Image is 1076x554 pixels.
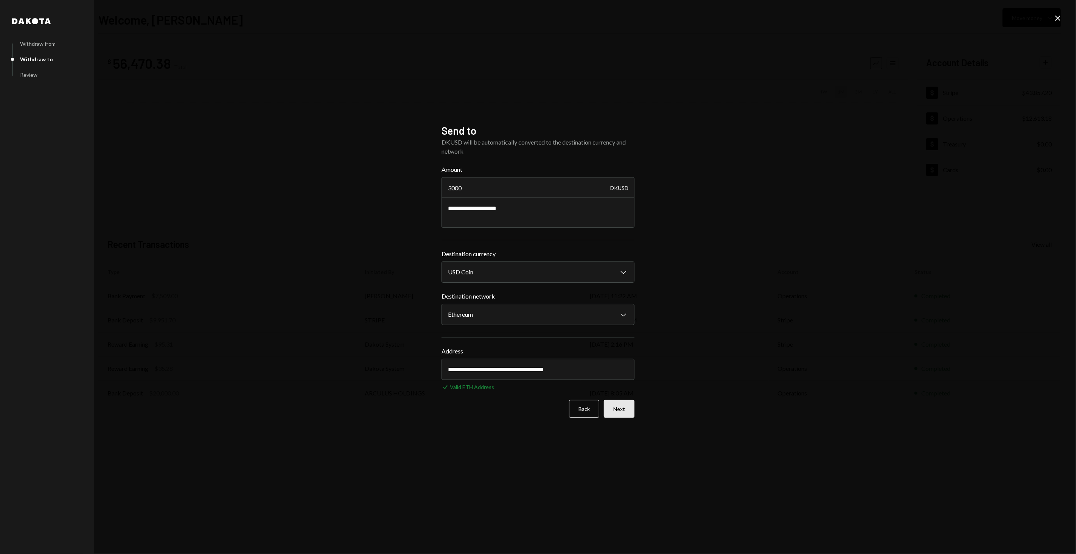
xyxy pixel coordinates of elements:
[442,165,634,174] label: Amount
[442,138,634,156] div: DKUSD will be automatically converted to the destination currency and network
[569,400,599,418] button: Back
[442,123,634,138] h2: Send to
[442,177,634,198] input: Enter amount
[442,304,634,325] button: Destination network
[610,177,628,198] div: DKUSD
[450,383,494,391] div: Valid ETH Address
[20,72,37,78] div: Review
[442,292,634,301] label: Destination network
[442,249,634,258] label: Destination currency
[442,347,634,356] label: Address
[604,400,634,418] button: Next
[20,56,53,62] div: Withdraw to
[442,261,634,283] button: Destination currency
[20,40,56,47] div: Withdraw from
